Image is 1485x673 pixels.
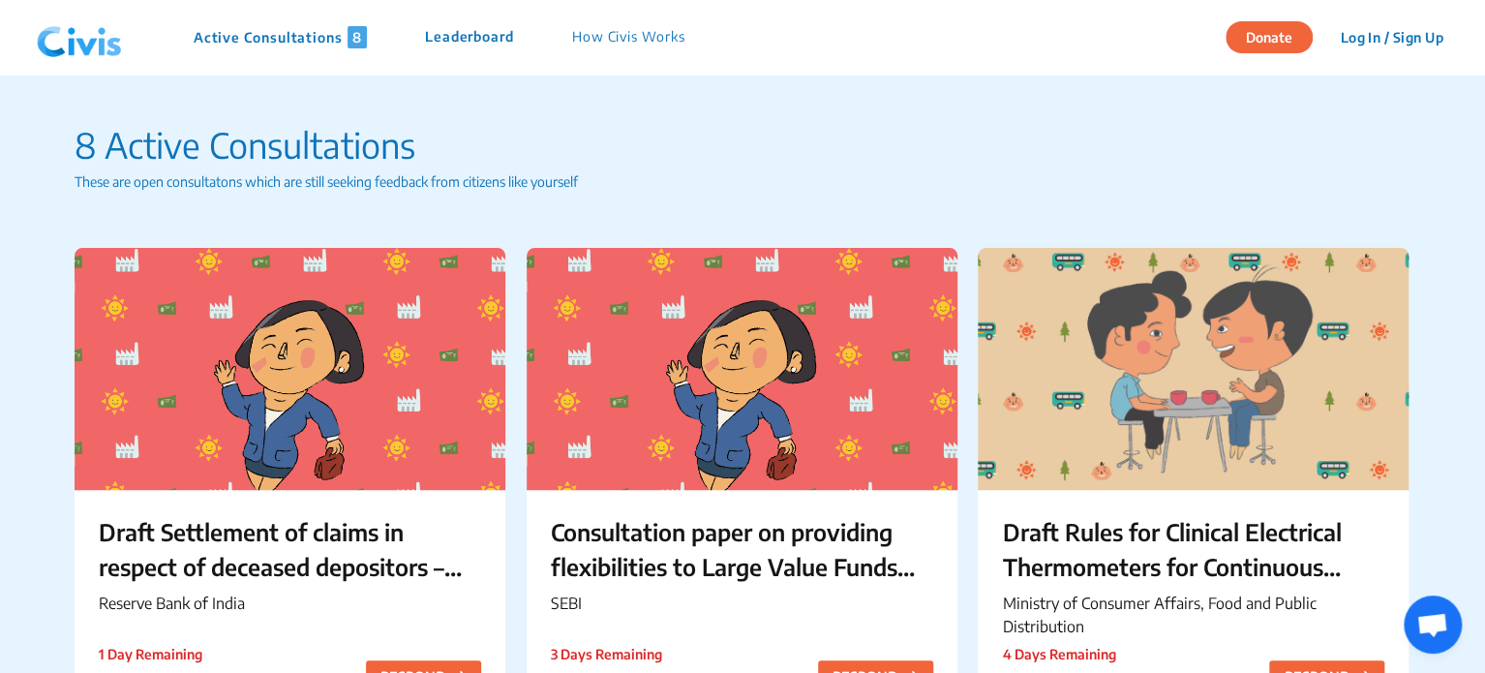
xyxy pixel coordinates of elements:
p: Active Consultations [194,26,367,48]
p: Reserve Bank of India [99,592,481,615]
p: 4 Days Remaining [1002,644,1117,664]
a: Open chat [1404,596,1462,654]
p: SEBI [551,592,933,615]
p: 3 Days Remaining [551,644,666,664]
p: Ministry of Consumer Affairs, Food and Public Distribution [1002,592,1384,638]
p: Draft Settlement of claims in respect of deceased depositors – Simplification of Procedure [99,514,481,584]
p: Consultation paper on providing flexibilities to Large Value Funds for Accredited Investors (“LVF... [551,514,933,584]
span: 8 [348,26,367,48]
p: Leaderboard [425,26,514,48]
p: 8 Active Consultations [75,119,1411,171]
p: Draft Rules for Clinical Electrical Thermometers for Continuous Measurement [1002,514,1384,584]
button: Donate [1226,21,1313,53]
p: 1 Day Remaining [99,644,202,664]
p: How Civis Works [572,26,685,48]
p: These are open consultatons which are still seeking feedback from citizens like yourself [75,171,1411,192]
a: Donate [1226,26,1327,46]
img: navlogo.png [29,9,130,67]
button: Log In / Sign Up [1327,22,1456,52]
